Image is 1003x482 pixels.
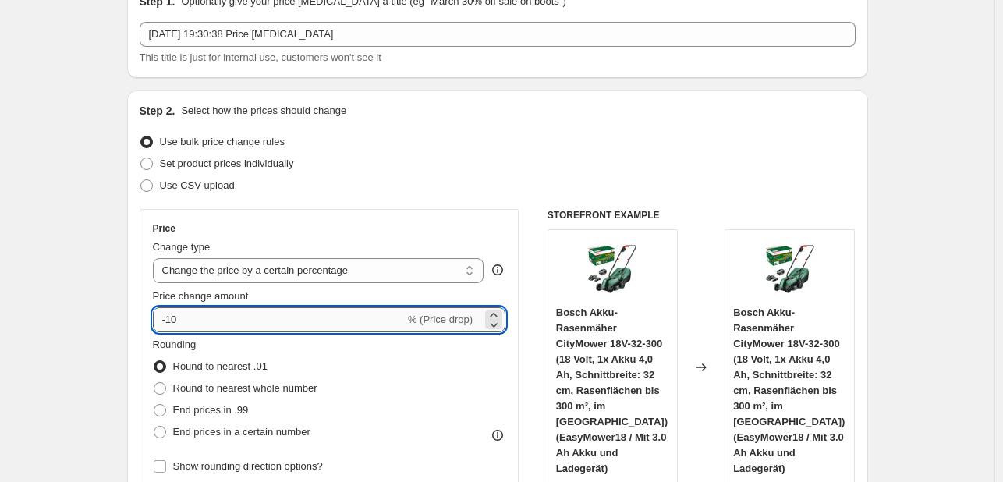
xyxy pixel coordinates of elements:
span: Bosch Akku-Rasenmäher CityMower 18V-32-300 (18 Volt, 1x Akku 4,0 Ah, Schnittbreite: 32 cm, Rasenf... [733,307,845,474]
input: -15 [153,307,405,332]
span: Price change amount [153,290,249,302]
span: End prices in .99 [173,404,249,416]
span: Bosch Akku-Rasenmäher CityMower 18V-32-300 (18 Volt, 1x Akku 4,0 Ah, Schnittbreite: 32 cm, Rasenf... [556,307,668,474]
span: Use bulk price change rules [160,136,285,147]
span: This title is just for internal use, customers won't see it [140,51,381,63]
h6: STOREFRONT EXAMPLE [548,209,856,222]
input: 30% off holiday sale [140,22,856,47]
span: End prices in a certain number [173,426,310,438]
p: Select how the prices should change [181,103,346,119]
span: % (Price drop) [408,314,473,325]
span: Round to nearest .01 [173,360,268,372]
img: 71BsuQbrUUL_80x.jpg [759,238,821,300]
span: Rounding [153,338,197,350]
span: Change type [153,241,211,253]
span: Set product prices individually [160,158,294,169]
h3: Price [153,222,175,235]
div: help [490,262,505,278]
img: 71BsuQbrUUL_80x.jpg [581,238,643,300]
span: Use CSV upload [160,179,235,191]
span: Show rounding direction options? [173,460,323,472]
h2: Step 2. [140,103,175,119]
span: Round to nearest whole number [173,382,317,394]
